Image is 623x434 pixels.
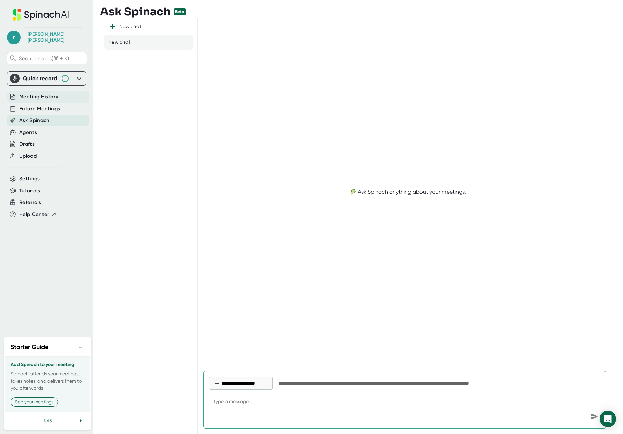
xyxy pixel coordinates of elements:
[119,24,141,30] div: New chat
[19,129,37,136] button: Agents
[19,210,49,218] span: Help Center
[28,31,79,43] div: Raphael Hoareau
[19,198,41,206] button: Referrals
[19,152,37,160] button: Upload
[588,410,600,423] div: Send message
[11,362,85,367] h3: Add Spinach to your meeting
[10,72,83,85] div: Quick record
[23,75,58,82] div: Quick record
[19,210,57,218] button: Help Center
[108,39,130,46] div: New chat
[100,5,171,18] h3: Ask Spinach
[19,140,35,148] button: Drafts
[76,342,85,352] button: −
[19,187,40,195] button: Tutorials
[44,418,52,423] span: 1 of 3
[19,93,58,101] button: Meeting History
[19,105,60,113] button: Future Meetings
[11,397,58,407] button: See your meetings
[19,117,50,124] button: Ask Spinach
[600,411,616,427] div: Open Intercom Messenger
[350,189,466,195] div: 🥬 Ask Spinach anything about your meetings.
[11,342,48,352] h2: Starter Guide
[7,31,21,44] span: r
[19,55,69,62] span: Search notes (⌘ + K)
[11,370,85,392] p: Spinach attends your meetings, takes notes, and delivers them to you afterwards
[174,8,186,15] div: Beta
[19,175,40,183] button: Settings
